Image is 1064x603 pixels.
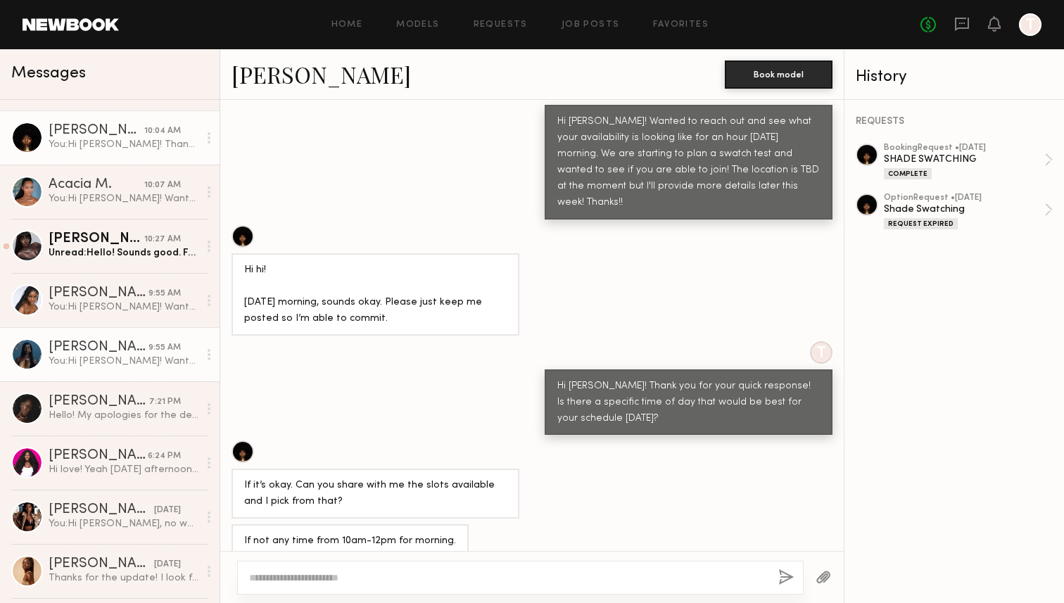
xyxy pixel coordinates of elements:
div: 10:27 AM [144,233,181,246]
a: Models [396,20,439,30]
span: Messages [11,65,86,82]
div: [PERSON_NAME] [49,449,148,463]
a: Requests [474,20,528,30]
div: Unread: Hello! Sounds good. For [DATE] it should be ok but for the future, ill get back to you on... [49,246,198,260]
div: 9:55 AM [148,287,181,300]
div: You: Hi [PERSON_NAME]! Thank you for your quick response! Is there a specific time of day that wo... [49,138,198,151]
button: Book model [725,61,832,89]
div: Acacia M. [49,178,144,192]
div: option Request • [DATE] [884,193,1044,203]
div: 10:04 AM [144,125,181,138]
div: Complete [884,168,932,179]
div: [PERSON_NAME] [49,232,144,246]
div: Hi love! Yeah [DATE] afternoon is good [49,463,198,476]
a: bookingRequest •[DATE]SHADE SWATCHINGComplete [884,144,1053,179]
div: [PERSON_NAME] [49,124,144,138]
div: Request Expired [884,218,958,229]
div: [PERSON_NAME] [49,395,149,409]
div: [PERSON_NAME] [49,286,148,300]
div: 6:24 PM [148,450,181,463]
div: REQUESTS [856,117,1053,127]
div: You: Hi [PERSON_NAME]! Wanted to reach out and see what your availability is looking like for an ... [49,355,198,368]
div: Hello! My apologies for the delayed response. Unfortunately I was available [DATE] and completely... [49,409,198,422]
div: Hi hi! [DATE] morning, sounds okay. Please just keep me posted so I’m able to commit. [244,262,507,327]
a: Book model [725,68,832,80]
div: You: Hi [PERSON_NAME]! Wanted to reach out and see what your availability is looking like for an ... [49,300,198,314]
div: 7:21 PM [149,395,181,409]
a: T [1019,13,1041,36]
div: [DATE] [154,504,181,517]
a: Favorites [653,20,709,30]
div: [DATE] [154,558,181,571]
div: booking Request • [DATE] [884,144,1044,153]
a: Home [331,20,363,30]
div: SHADE SWATCHING [884,153,1044,166]
a: [PERSON_NAME] [232,59,411,89]
div: If it’s okay. Can you share with me the slots available and I pick from that? [244,478,507,510]
div: You: Hi [PERSON_NAME], no worries! We will reach back out for the next one. [49,517,198,531]
a: Job Posts [562,20,620,30]
div: History [856,69,1053,85]
div: Hi [PERSON_NAME]! Thank you for your quick response! Is there a specific time of day that would b... [557,379,820,427]
div: [PERSON_NAME] [49,503,154,517]
div: 9:55 AM [148,341,181,355]
div: You: Hi [PERSON_NAME]! Wanted to reach out and see what your availability is looking like for an ... [49,192,198,205]
div: Shade Swatching [884,203,1044,216]
a: optionRequest •[DATE]Shade SwatchingRequest Expired [884,193,1053,229]
div: 10:07 AM [144,179,181,192]
div: If not any time from 10am-12pm for morning. [244,533,456,550]
div: Thanks for the update! I look forward to hearing from you again 😊 [49,571,198,585]
div: Hi [PERSON_NAME]! Wanted to reach out and see what your availability is looking like for an hour ... [557,114,820,211]
div: [PERSON_NAME] [49,341,148,355]
div: [PERSON_NAME] [49,557,154,571]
